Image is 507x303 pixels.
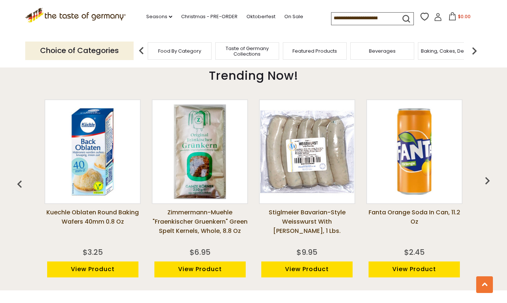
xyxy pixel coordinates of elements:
[467,43,482,58] img: next arrow
[369,261,460,277] a: View Product
[480,173,495,188] img: previous arrow
[404,247,425,258] div: $2.45
[45,208,141,245] a: Kuechle Oblaten Round Baking Wafers 40mm 0.8 oz
[154,261,246,277] a: View Product
[158,48,201,54] a: Food By Category
[45,104,140,199] img: Kuechle Oblaten Round Baking Wafers 40mm 0.8 oz
[15,57,492,90] div: Trending Now!
[217,46,277,57] a: Taste of Germany Collections
[25,42,134,60] p: Choice of Categories
[134,43,149,58] img: previous arrow
[83,247,103,258] div: $3.25
[12,177,27,192] img: previous arrow
[458,13,471,20] span: $0.00
[366,208,462,245] a: Fanta Orange Soda in Can, 11.2 oz
[146,13,172,21] a: Seasons
[181,13,238,21] a: Christmas - PRE-ORDER
[190,247,210,258] div: $6.95
[153,104,247,199] img: Zimmermann-Muehle
[259,208,355,245] a: Stiglmeier Bavarian-style Weisswurst with [PERSON_NAME], 1 lbs.
[297,247,317,258] div: $9.95
[260,104,354,199] img: Stiglmeier Bavarian-style Weisswurst with Parsley, 1 lbs.
[152,208,248,245] a: Zimmermann-Muehle "Fraenkischer Gruenkern" Green Spelt Kernels, Whole, 8.8 oz
[284,13,303,21] a: On Sale
[292,48,337,54] a: Featured Products
[369,48,396,54] a: Beverages
[444,12,475,23] button: $0.00
[246,13,275,21] a: Oktoberfest
[47,261,138,277] a: View Product
[367,104,462,199] img: Fanta Orange Soda in Can, 11.2 oz
[261,261,353,277] a: View Product
[421,48,478,54] a: Baking, Cakes, Desserts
